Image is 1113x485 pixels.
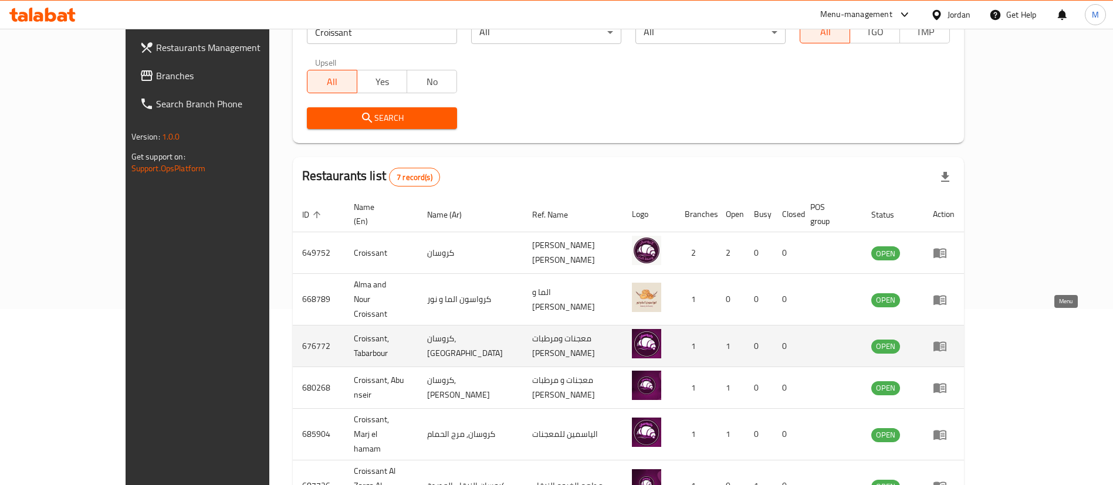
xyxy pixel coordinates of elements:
td: 0 [773,325,801,367]
td: 649752 [293,232,344,274]
span: All [805,23,845,40]
img: Croissant, Abu nseir [632,371,661,400]
h2: Restaurants list [302,167,440,186]
td: [PERSON_NAME] [PERSON_NAME] [523,232,622,274]
div: Menu [933,381,955,395]
td: 1 [716,367,745,409]
td: معجنات ومرطبات [PERSON_NAME] [523,325,622,367]
button: Search [307,107,457,129]
td: Alma and Nour Croissant [344,274,418,325]
th: Branches [675,196,716,232]
td: Croissant, Tabarbour [344,325,418,367]
span: Restaurants Management [156,40,302,55]
td: 0 [773,367,801,409]
td: 0 [745,232,773,274]
th: Closed [773,196,801,232]
th: Busy [745,196,773,232]
button: All [307,70,357,93]
span: 7 record(s) [390,172,439,183]
span: Status [871,208,909,222]
div: Jordan [948,8,970,21]
span: Name (En) [354,200,404,228]
td: 0 [716,274,745,325]
td: 1 [675,367,716,409]
td: 1 [716,409,745,460]
span: Ref. Name [532,208,583,222]
td: Croissant, Abu nseir [344,367,418,409]
a: Branches [130,62,312,90]
td: Croissant, Marj el hamam [344,409,418,460]
span: OPEN [871,293,900,307]
td: 676772 [293,325,344,367]
td: كروسان، [GEOGRAPHIC_DATA] [418,325,523,367]
span: Version: [131,129,160,144]
div: Menu [933,293,955,307]
td: 2 [716,232,745,274]
input: Search for restaurant name or ID.. [307,21,457,44]
td: 0 [745,274,773,325]
span: OPEN [871,247,900,260]
a: Support.OpsPlatform [131,161,206,176]
th: Logo [623,196,675,232]
td: الياسمين للمعجنات [523,409,622,460]
img: Croissant [632,236,661,265]
div: Total records count [389,168,440,186]
div: All [471,21,621,44]
span: POS group [810,200,848,228]
td: 0 [745,409,773,460]
a: Search Branch Phone [130,90,312,118]
span: OPEN [871,428,900,442]
div: Export file [931,163,959,191]
span: Search [316,111,448,126]
a: Restaurants Management [130,33,312,62]
td: 680268 [293,367,344,409]
div: OPEN [871,381,900,395]
td: 0 [773,274,801,325]
span: ID [302,208,324,222]
button: No [407,70,457,93]
img: Croissant, Tabarbour [632,329,661,358]
button: All [800,20,850,43]
img: Alma and Nour Croissant [632,283,661,312]
span: Get support on: [131,149,185,164]
td: 685904 [293,409,344,460]
th: Open [716,196,745,232]
span: No [412,73,452,90]
div: All [635,21,786,44]
th: Action [923,196,964,232]
label: Upsell [315,58,337,66]
span: M [1092,8,1099,21]
td: كروسان [418,232,523,274]
span: Name (Ar) [427,208,477,222]
button: TGO [850,20,900,43]
td: كروسان, [PERSON_NAME] [418,367,523,409]
td: 1 [675,325,716,367]
div: OPEN [871,293,900,307]
div: OPEN [871,428,900,442]
div: Menu-management [820,8,892,22]
div: Menu [933,428,955,442]
span: Yes [362,73,402,90]
td: 1 [675,274,716,325]
span: OPEN [871,381,900,395]
td: 0 [773,409,801,460]
span: TGO [855,23,895,40]
span: OPEN [871,340,900,353]
span: 1.0.0 [162,129,180,144]
td: 0 [745,325,773,367]
td: 0 [745,367,773,409]
td: 1 [716,325,745,367]
span: TMP [905,23,945,40]
div: Menu [933,246,955,260]
td: 668789 [293,274,344,325]
span: Search Branch Phone [156,97,302,111]
td: كروسان, مرج الحمام [418,409,523,460]
span: All [312,73,353,90]
button: Yes [357,70,407,93]
td: Croissant [344,232,418,274]
td: 2 [675,232,716,274]
button: TMP [899,20,950,43]
td: 1 [675,409,716,460]
td: الما و [PERSON_NAME] [523,274,622,325]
